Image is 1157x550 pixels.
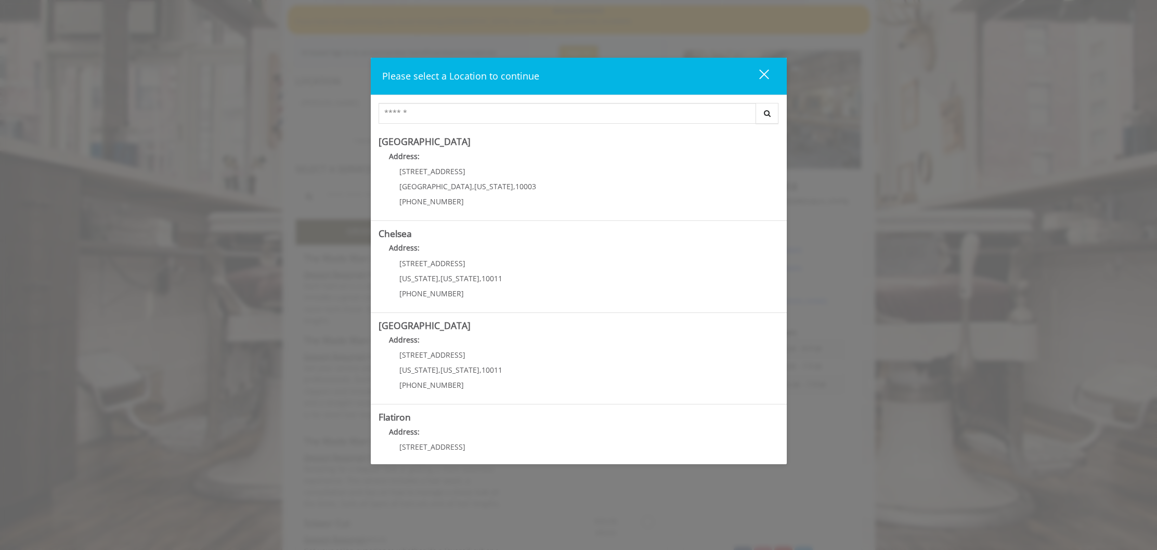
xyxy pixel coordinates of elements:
[482,273,502,283] span: 10011
[389,151,420,161] b: Address:
[399,457,438,467] span: [US_STATE]
[438,273,440,283] span: ,
[482,457,502,467] span: 10010
[440,457,479,467] span: [US_STATE]
[399,166,465,176] span: [STREET_ADDRESS]
[472,181,474,191] span: ,
[482,365,502,375] span: 10011
[399,380,464,390] span: [PHONE_NUMBER]
[440,273,479,283] span: [US_STATE]
[399,258,465,268] span: [STREET_ADDRESS]
[740,66,775,87] button: close dialog
[379,411,411,423] b: Flatiron
[399,273,438,283] span: [US_STATE]
[379,227,412,240] b: Chelsea
[379,319,471,332] b: [GEOGRAPHIC_DATA]
[479,273,482,283] span: ,
[399,365,438,375] span: [US_STATE]
[515,181,536,191] span: 10003
[761,110,773,117] i: Search button
[399,289,464,298] span: [PHONE_NUMBER]
[513,181,515,191] span: ,
[379,103,779,129] div: Center Select
[389,427,420,437] b: Address:
[379,135,471,148] b: [GEOGRAPHIC_DATA]
[747,69,768,84] div: close dialog
[438,365,440,375] span: ,
[399,197,464,206] span: [PHONE_NUMBER]
[479,365,482,375] span: ,
[438,457,440,467] span: ,
[379,103,756,124] input: Search Center
[474,181,513,191] span: [US_STATE]
[389,335,420,345] b: Address:
[479,457,482,467] span: ,
[399,442,465,452] span: [STREET_ADDRESS]
[382,70,539,82] span: Please select a Location to continue
[389,243,420,253] b: Address:
[399,181,472,191] span: [GEOGRAPHIC_DATA]
[440,365,479,375] span: [US_STATE]
[399,350,465,360] span: [STREET_ADDRESS]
